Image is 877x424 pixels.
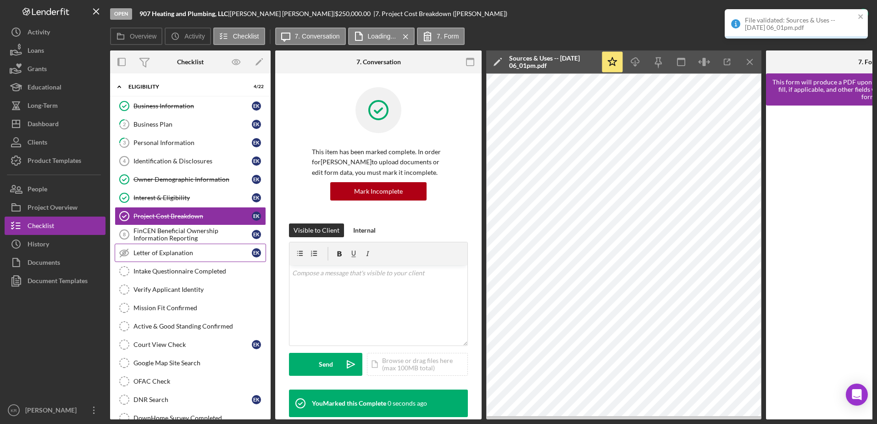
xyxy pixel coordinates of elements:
a: Project Cost BreakdownEK [115,207,266,225]
tspan: 4 [123,158,126,164]
div: E K [252,138,261,147]
button: close [858,13,864,22]
a: Court View CheckEK [115,335,266,354]
a: Owner Demographic InformationEK [115,170,266,189]
button: 7. Conversation [275,28,346,45]
tspan: 8 [123,232,126,237]
div: Mission Fit Confirmed [133,304,266,312]
div: Send [319,353,333,376]
button: Loading... [348,28,415,45]
div: File validated: Sources & Uses -- [DATE] 06_01pm.pdf [745,17,855,31]
div: Identification & Disclosures [133,157,252,165]
div: 7. Conversation [356,58,401,66]
a: 8FinCEN Beneficial Ownership Information ReportingEK [115,225,266,244]
div: Open [110,8,132,20]
div: Intake Questionnaire Completed [133,268,266,275]
div: You Marked this Complete [312,400,386,407]
div: Project Cost Breakdown [133,212,252,220]
div: FinCEN Beneficial Ownership Information Reporting [133,227,252,242]
div: Visible to Client [294,223,339,237]
div: Court View Check [133,341,252,348]
a: Google Map Site Search [115,354,266,372]
div: Business Information [133,102,252,110]
div: [PERSON_NAME] [23,401,83,422]
div: Interest & Eligibility [133,194,252,201]
p: This item has been marked complete. In order for [PERSON_NAME] to upload documents or edit form d... [312,147,445,178]
div: E K [252,212,261,221]
time: 2025-08-11 22:31 [388,400,427,407]
text: KR [11,408,17,413]
button: 7. Form [417,28,465,45]
tspan: 2 [123,121,126,127]
div: DNR Search [133,396,252,403]
div: Open Intercom Messenger [846,384,868,406]
div: $250,000.00 [335,10,373,17]
div: E K [252,340,261,349]
button: KR[PERSON_NAME] [5,401,105,419]
a: DNR SearchEK [115,391,266,409]
div: Internal [353,223,376,237]
button: Activity [165,28,211,45]
div: Letter of Explanation [133,249,252,257]
a: Verify Applicant Identity [115,280,266,299]
a: Mission Fit Confirmed [115,299,266,317]
a: 2Business PlanEK [115,115,266,134]
div: Owner Demographic Information [133,176,252,183]
div: E K [252,101,261,111]
div: Personal Information [133,139,252,146]
a: Business InformationEK [115,97,266,115]
div: E K [252,395,261,404]
button: Checklist [213,28,265,45]
a: 3Personal InformationEK [115,134,266,152]
b: 907 Heating and Plumbing, LLC [139,10,228,17]
div: Complete [824,5,852,23]
button: Visible to Client [289,223,344,237]
div: E K [252,156,261,166]
button: Overview [110,28,162,45]
a: Active & Good Standing Confirmed [115,317,266,335]
label: Overview [130,33,156,40]
div: 4 / 22 [247,84,264,89]
tspan: 3 [123,139,126,145]
div: | 7. Project Cost Breakdown ([PERSON_NAME]) [373,10,507,17]
a: 4Identification & DisclosuresEK [115,152,266,170]
button: Mark Incomplete [330,182,427,201]
div: Checklist [177,58,204,66]
div: Active & Good Standing Confirmed [133,323,266,330]
div: Verify Applicant Identity [133,286,266,293]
